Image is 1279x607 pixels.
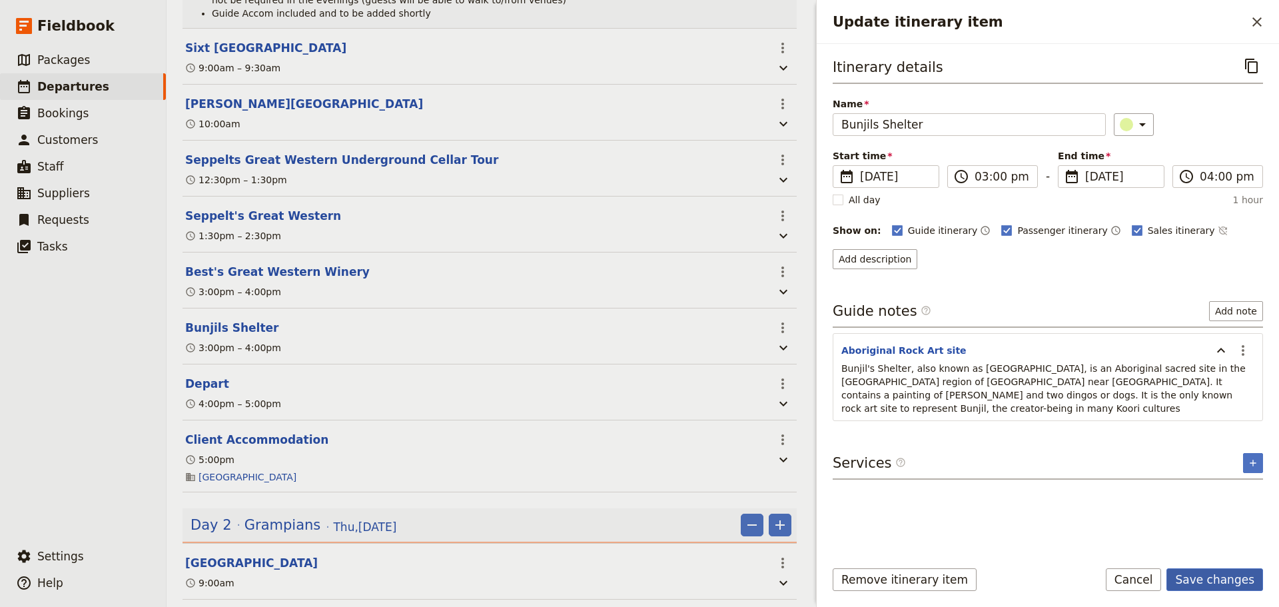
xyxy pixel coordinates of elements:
[37,160,64,173] span: Staff
[185,96,423,112] button: Edit this itinerary item
[771,316,794,339] button: Actions
[921,305,931,321] span: ​
[185,40,346,56] button: Edit this itinerary item
[333,519,396,535] span: Thu , [DATE]
[921,305,931,316] span: ​
[1240,55,1263,77] button: Copy itinerary item
[771,205,794,227] button: Actions
[833,453,906,473] h3: Services
[1148,224,1215,237] span: Sales itinerary
[741,514,763,536] button: Remove
[37,550,84,563] span: Settings
[1243,453,1263,473] button: Add service inclusion
[839,169,855,185] span: ​
[1106,568,1162,591] button: Cancel
[1232,339,1254,362] button: Actions
[953,169,969,185] span: ​
[191,515,232,535] span: Day 2
[833,301,931,321] h3: Guide notes
[244,515,321,535] span: Grampians
[980,223,991,239] button: Time shown on guide itinerary
[908,224,978,237] span: Guide itinerary
[1046,168,1050,188] span: -
[185,173,287,187] div: 12:30pm – 1:30pm
[769,514,791,536] button: Add
[191,515,396,535] button: Edit day information
[841,344,967,357] button: Aboriginal Rock Art site
[37,16,115,36] span: Fieldbook
[1166,568,1263,591] button: Save changes
[37,53,90,67] span: Packages
[771,93,794,115] button: Actions
[1121,117,1150,133] div: ​
[185,152,498,168] button: Edit this itinerary item
[833,113,1106,136] input: Name
[1209,301,1263,321] button: Add note
[37,107,89,120] span: Bookings
[833,249,917,269] button: Add description
[37,240,68,253] span: Tasks
[185,576,234,590] div: 9:00am
[771,261,794,283] button: Actions
[1246,11,1268,33] button: Close drawer
[975,169,1029,185] input: ​
[771,37,794,59] button: Actions
[185,264,370,280] button: Edit this itinerary item
[37,80,109,93] span: Departures
[185,397,281,410] div: 4:00pm – 5:00pm
[771,149,794,171] button: Actions
[1058,149,1164,163] span: End time
[37,213,89,227] span: Requests
[771,428,794,451] button: Actions
[37,576,63,590] span: Help
[1200,169,1254,185] input: ​
[185,376,229,392] button: Edit this itinerary item
[1017,224,1107,237] span: Passenger itinerary
[1085,169,1156,185] span: [DATE]
[833,97,1106,111] span: Name
[841,363,1248,414] span: Bunjil's Shelter, also known as [GEOGRAPHIC_DATA], is an Aboriginal sacred site in the [GEOGRAPHI...
[1218,223,1228,239] button: Time not shown on sales itinerary
[185,341,281,354] div: 3:00pm – 4:00pm
[37,133,98,147] span: Customers
[185,432,328,448] button: Edit this itinerary item
[212,8,431,19] span: Guide Accom included and to be added shortly
[185,555,318,571] button: Edit this itinerary item
[771,372,794,395] button: Actions
[895,457,906,473] span: ​
[833,149,939,163] span: Start time
[1110,223,1121,239] button: Time shown on passenger itinerary
[833,57,943,77] h3: Itinerary details
[849,193,881,207] span: All day
[185,229,281,243] div: 1:30pm – 2:30pm
[37,187,90,200] span: Suppliers
[833,224,881,237] div: Show on:
[1178,169,1194,185] span: ​
[185,117,240,131] div: 10:00am
[199,470,296,484] a: [GEOGRAPHIC_DATA]
[1114,113,1154,136] button: ​
[860,169,931,185] span: [DATE]
[1064,169,1080,185] span: ​
[895,457,906,468] span: ​
[771,552,794,574] button: Actions
[1233,193,1263,207] span: 1 hour
[185,208,341,224] button: Edit this itinerary item
[833,12,1246,32] h2: Update itinerary item
[833,568,977,591] button: Remove itinerary item
[185,453,234,466] div: 5:00pm
[185,285,281,299] div: 3:00pm – 4:00pm
[185,320,278,336] button: Edit this itinerary item
[185,61,280,75] div: 9:00am – 9:30am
